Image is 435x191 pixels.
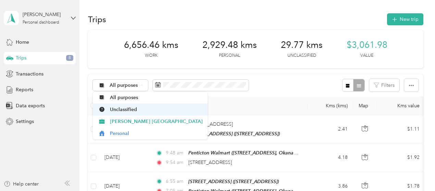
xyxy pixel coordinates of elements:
[377,144,425,172] td: $1.92
[188,150,403,156] span: Penticton Walmart ([STREET_ADDRESS], Okanagan-[GEOGRAPHIC_DATA], [GEOGRAPHIC_DATA])
[99,144,150,172] td: [DATE]
[188,179,279,184] span: [STREET_ADDRESS] ([STREET_ADDRESS])
[369,79,399,92] button: Filters
[189,121,233,127] span: [STREET_ADDRESS]
[145,53,158,59] p: Work
[110,94,203,101] span: All purposes
[287,53,316,59] p: Unclassified
[308,144,353,172] td: 4.18
[16,70,43,78] span: Transactions
[387,13,423,25] button: New trip
[16,54,26,62] span: Trips
[110,118,203,125] span: [PERSON_NAME] [GEOGRAPHIC_DATA]
[124,40,178,51] span: 6,656.46 kms
[23,21,59,25] div: Personal dashboard
[66,55,73,61] span: 8
[16,39,29,46] span: Home
[166,149,185,157] span: 9:48 am
[353,96,377,115] th: Map
[188,160,232,165] span: [STREET_ADDRESS]
[16,86,33,93] span: Reports
[110,106,203,113] span: Unclassified
[150,96,308,115] th: Locations
[189,131,280,136] span: [STREET_ADDRESS] ([STREET_ADDRESS])
[88,16,106,23] h1: Trips
[23,11,65,18] div: [PERSON_NAME]
[281,40,323,51] span: 29.77 kms
[16,118,34,125] span: Settings
[110,130,203,137] span: Personal
[166,178,185,185] span: 6:55 am
[377,115,425,144] td: $1.11
[397,153,435,191] iframe: Everlance-gr Chat Button Frame
[16,102,45,109] span: Data exports
[219,53,240,59] p: Personal
[377,96,425,115] th: Kms value
[308,115,353,144] td: 2.41
[347,40,387,51] span: $3,061.98
[202,40,257,51] span: 2,929.48 kms
[166,159,185,166] span: 9:54 am
[308,96,353,115] th: Kms (kms)
[4,180,39,188] button: Help center
[110,83,138,88] span: All purposes
[360,53,373,59] p: Value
